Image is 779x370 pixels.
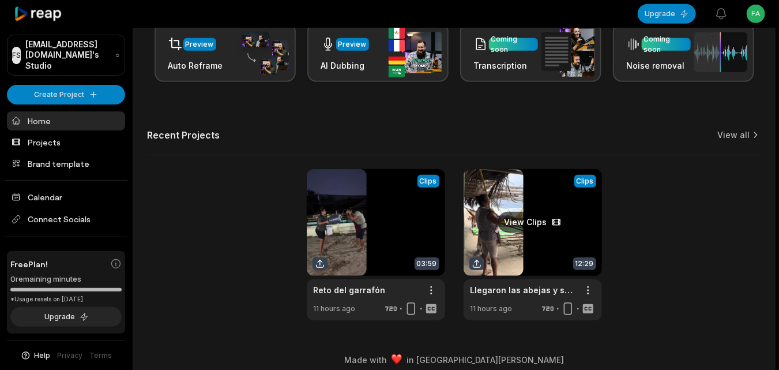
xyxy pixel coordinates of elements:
[236,30,289,75] img: auto_reframe.png
[144,354,765,366] div: Made with in [GEOGRAPHIC_DATA][PERSON_NAME]
[186,39,214,50] div: Preview
[7,133,125,152] a: Projects
[694,32,747,72] img: noise_removal.png
[7,111,125,130] a: Home
[10,295,122,304] div: *Usage resets on [DATE]
[35,350,51,361] span: Help
[7,209,125,230] span: Connect Socials
[338,39,367,50] div: Preview
[471,284,577,296] a: Llegaron las abejas y salió una tortuga con la tormenta
[168,59,223,72] h3: Auto Reframe
[474,59,538,72] h3: Transcription
[90,350,112,361] a: Terms
[10,307,122,327] button: Upgrade
[25,39,111,71] p: [EMAIL_ADDRESS][DOMAIN_NAME]'s Studio
[321,59,369,72] h3: AI Dubbing
[627,59,691,72] h3: Noise removal
[10,274,122,285] div: 0 remaining minutes
[638,4,696,24] button: Upgrade
[12,47,21,64] div: FS
[717,129,750,141] a: View all
[58,350,83,361] a: Privacy
[147,129,220,141] h2: Recent Projects
[7,188,125,207] a: Calendar
[7,154,125,173] a: Brand template
[491,34,536,55] div: Coming soon
[389,27,442,77] img: ai_dubbing.png
[314,284,386,296] a: Reto del garrafón
[20,350,51,361] button: Help
[541,27,594,77] img: transcription.png
[644,34,688,55] div: Coming soon
[7,85,125,104] button: Create Project
[392,354,402,365] img: heart emoji
[10,258,48,270] span: Free Plan!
